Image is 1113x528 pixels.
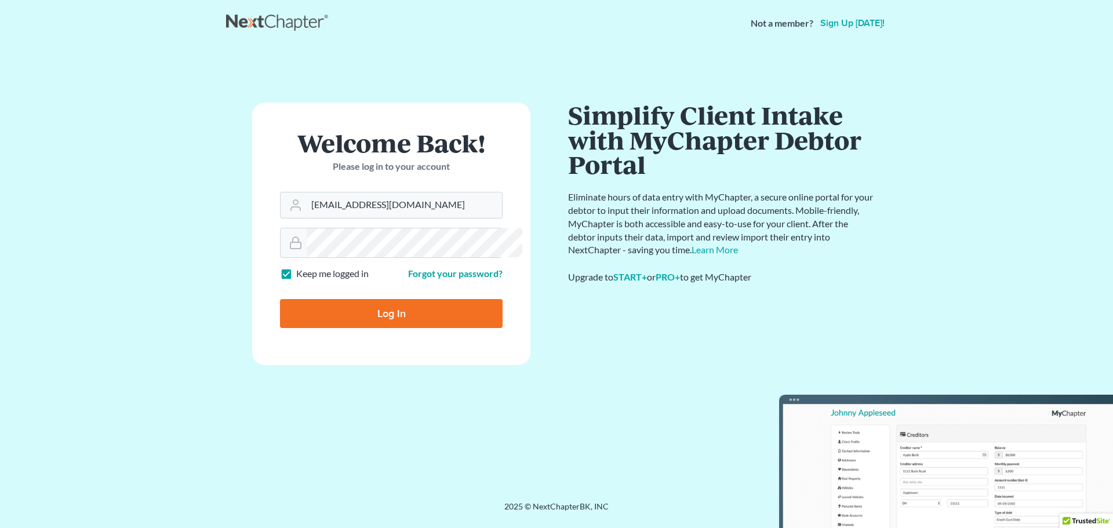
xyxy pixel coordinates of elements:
a: PRO+ [656,271,680,282]
div: 2025 © NextChapterBK, INC [226,501,887,522]
a: Learn More [692,244,738,255]
h1: Simplify Client Intake with MyChapter Debtor Portal [568,103,875,177]
a: Forgot your password? [408,268,503,279]
input: Email Address [307,192,502,218]
a: START+ [613,271,647,282]
div: Upgrade to or to get MyChapter [568,271,875,284]
p: Please log in to your account [280,160,503,173]
strong: Not a member? [751,17,813,30]
a: Sign up [DATE]! [818,19,887,28]
label: Keep me logged in [296,267,369,281]
p: Eliminate hours of data entry with MyChapter, a secure online portal for your debtor to input the... [568,191,875,257]
input: Log In [280,299,503,328]
h1: Welcome Back! [280,130,503,155]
